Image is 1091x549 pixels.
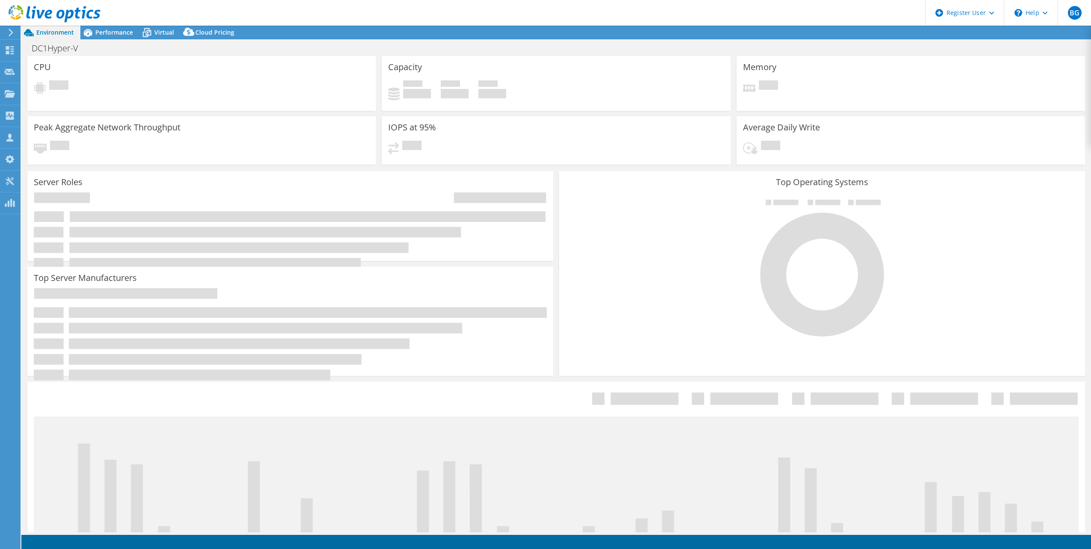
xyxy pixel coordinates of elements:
[34,62,51,72] h3: CPU
[441,80,460,89] span: Free
[34,273,137,283] h3: Top Server Manufacturers
[1068,6,1082,20] span: BG
[441,89,469,98] h4: 0 GiB
[402,141,422,152] span: Pending
[478,80,498,89] span: Total
[743,123,820,132] h3: Average Daily Write
[1014,9,1022,17] svg: \n
[49,80,68,92] span: Pending
[95,28,133,36] span: Performance
[195,28,234,36] span: Cloud Pricing
[388,62,422,72] h3: Capacity
[403,80,422,89] span: Used
[28,44,91,53] h1: DC1Hyper-V
[478,89,506,98] h4: 0 GiB
[403,89,431,98] h4: 0 GiB
[36,28,74,36] span: Environment
[34,177,83,187] h3: Server Roles
[759,80,778,92] span: Pending
[743,62,776,72] h3: Memory
[154,28,174,36] span: Virtual
[50,141,69,152] span: Pending
[34,123,180,132] h3: Peak Aggregate Network Throughput
[566,177,1079,187] h3: Top Operating Systems
[761,141,780,152] span: Pending
[388,123,436,132] h3: IOPS at 95%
